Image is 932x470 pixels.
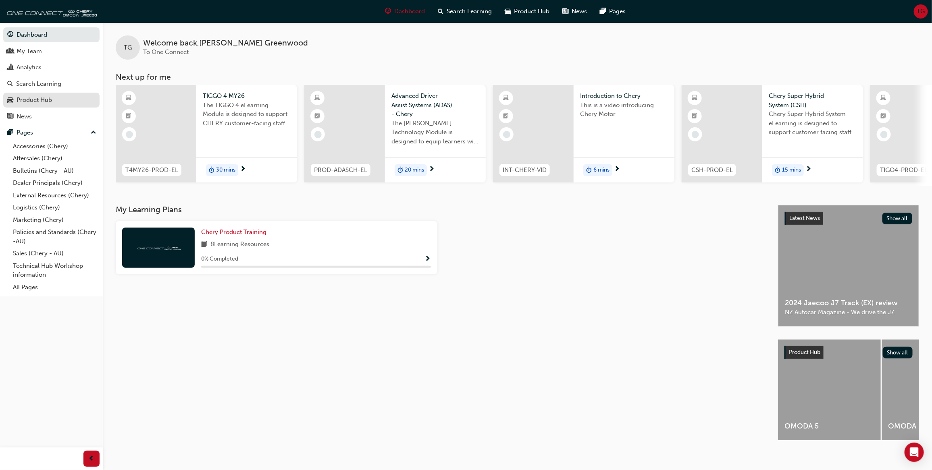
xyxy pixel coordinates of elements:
[498,3,556,20] a: car-iconProduct Hub
[914,4,928,19] button: TG
[10,152,100,165] a: Aftersales (Chery)
[593,166,610,175] span: 6 mins
[17,112,32,121] div: News
[125,166,178,175] span: T4MY26-PROD-EL
[600,6,606,17] span: pages-icon
[586,165,592,176] span: duration-icon
[7,129,13,137] span: pages-icon
[562,6,568,17] span: news-icon
[3,125,100,140] button: Pages
[210,240,269,250] span: 8 Learning Resources
[431,3,498,20] a: search-iconSearch Learning
[379,3,431,20] a: guage-iconDashboard
[201,255,238,264] span: 0 % Completed
[503,93,509,104] span: learningResourceType_ELEARNING-icon
[785,308,912,317] span: NZ Autocar Magazine - We drive the J7.
[905,443,924,462] div: Open Intercom Messenger
[425,254,431,264] button: Show Progress
[17,63,42,72] div: Analytics
[691,166,733,175] span: CSH-PROD-EL
[782,166,801,175] span: 15 mins
[124,43,132,52] span: TG
[209,165,214,176] span: duration-icon
[203,91,291,101] span: TIGGO 4 MY26
[240,166,246,173] span: next-icon
[116,205,765,214] h3: My Learning Plans
[3,77,100,91] a: Search Learning
[805,166,811,173] span: next-icon
[397,165,403,176] span: duration-icon
[10,165,100,177] a: Bulletins (Chery - AU)
[201,240,207,250] span: book-icon
[692,93,698,104] span: learningResourceType_ELEARNING-icon
[438,6,443,17] span: search-icon
[883,347,913,358] button: Show all
[3,109,100,124] a: News
[7,64,13,71] span: chart-icon
[580,101,668,119] span: This is a video introducing Chery Motor
[3,60,100,75] a: Analytics
[143,39,308,48] span: Welcome back , [PERSON_NAME] Greenwood
[10,226,100,247] a: Policies and Standards (Chery -AU)
[116,85,297,182] a: T4MY26-PROD-ELTIGGO 4 MY26The TIGGO 4 eLearning Module is designed to support CHERY customer-faci...
[580,91,668,101] span: Introduction to Chery
[17,128,33,137] div: Pages
[784,422,874,431] span: OMODA 5
[769,91,857,110] span: Chery Super Hybrid System (CSH)
[10,177,100,189] a: Dealer Principals (Chery)
[7,113,13,120] span: news-icon
[882,213,913,224] button: Show all
[17,47,42,56] div: My Team
[10,281,100,294] a: All Pages
[391,91,479,119] span: Advanced Driver Assist Systems (ADAS) - Chery
[201,228,266,236] span: Chery Product Training
[917,7,925,16] span: TG
[17,95,52,105] div: Product Hub
[10,189,100,202] a: External Resources (Chery)
[126,131,133,138] span: learningRecordVerb_NONE-icon
[785,212,912,225] a: Latest NewsShow all
[201,228,270,237] a: Chery Product Training
[10,260,100,281] a: Technical Hub Workshop information
[89,454,95,464] span: prev-icon
[447,7,492,16] span: Search Learning
[880,166,928,175] span: TIGO4-PROD-EL
[3,44,100,59] a: My Team
[91,128,96,138] span: up-icon
[514,7,549,16] span: Product Hub
[775,165,780,176] span: duration-icon
[692,111,698,122] span: booktick-icon
[425,256,431,263] span: Show Progress
[10,201,100,214] a: Logistics (Chery)
[3,27,100,42] a: Dashboard
[503,111,509,122] span: booktick-icon
[136,244,181,251] img: oneconnect
[778,205,919,327] a: Latest NewsShow all2024 Jaecoo J7 Track (EX) reviewNZ Autocar Magazine - We drive the J7.
[880,131,888,138] span: learningRecordVerb_NONE-icon
[785,298,912,308] span: 2024 Jaecoo J7 Track (EX) review
[16,79,61,89] div: Search Learning
[789,215,820,222] span: Latest News
[7,31,13,39] span: guage-icon
[769,110,857,137] span: Chery Super Hybrid System eLearning is designed to support customer facing staff with the underst...
[692,131,699,138] span: learningRecordVerb_NONE-icon
[315,93,320,104] span: learningResourceType_ELEARNING-icon
[505,6,511,17] span: car-icon
[126,111,132,122] span: booktick-icon
[614,166,620,173] span: next-icon
[7,48,13,55] span: people-icon
[10,214,100,226] a: Marketing (Chery)
[789,349,820,356] span: Product Hub
[304,85,486,182] a: PROD-ADASCH-ELAdvanced Driver Assist Systems (ADAS) - CheryThe [PERSON_NAME] Technology Module is...
[216,166,235,175] span: 30 mins
[881,111,886,122] span: booktick-icon
[7,97,13,104] span: car-icon
[405,166,424,175] span: 20 mins
[503,166,547,175] span: INT-CHERY-VID
[778,340,881,440] a: OMODA 5
[556,3,593,20] a: news-iconNews
[493,85,674,182] a: INT-CHERY-VIDIntroduction to CheryThis is a video introducing Chery Motorduration-icon6 mins
[593,3,632,20] a: pages-iconPages
[4,3,97,19] a: oneconnect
